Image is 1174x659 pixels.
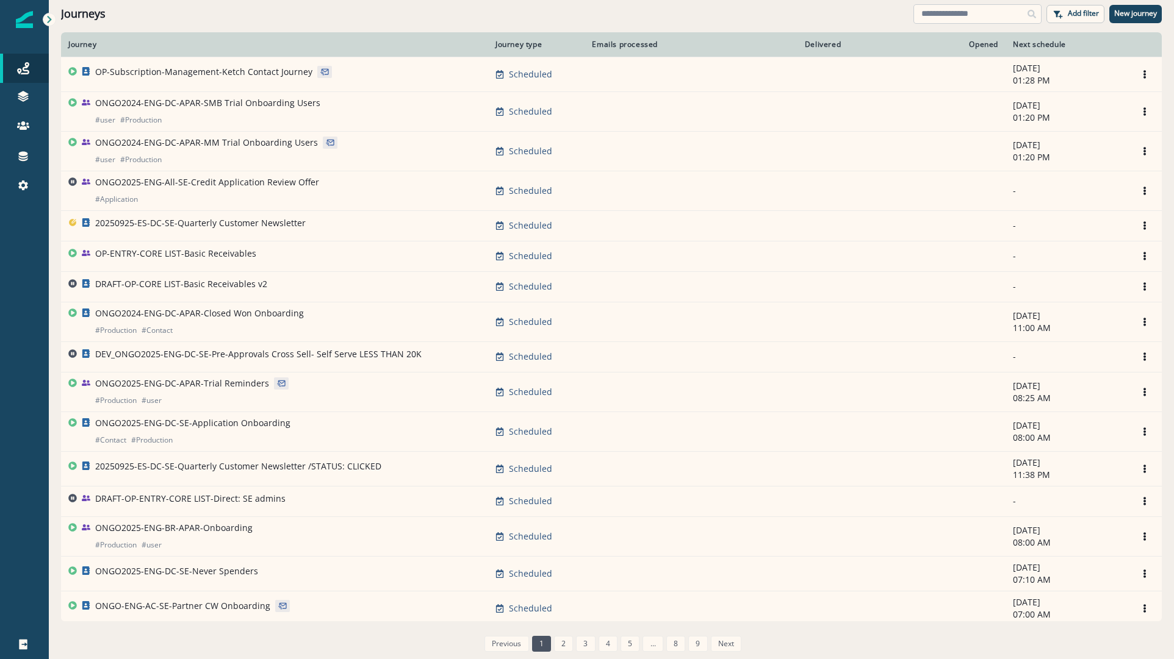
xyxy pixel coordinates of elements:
div: Next schedule [1013,40,1120,49]
p: Scheduled [509,250,552,262]
p: Scheduled [509,105,552,118]
p: 01:28 PM [1013,74,1120,87]
p: # user [142,539,162,551]
p: # Production [95,324,137,337]
p: ONGO2024-ENG-DC-APAR-Closed Won Onboarding [95,307,304,319]
p: - [1013,219,1120,232]
p: Add filter [1068,9,1099,18]
p: [DATE] [1013,457,1120,469]
a: OP-ENTRY-CORE LIST-Basic ReceivablesScheduled--Options [61,241,1162,271]
p: Scheduled [509,351,552,363]
p: 08:00 AM [1013,432,1120,444]
div: Journey [68,40,481,49]
p: New journey [1114,9,1157,18]
a: 20250925-ES-DC-SE-Quarterly Customer NewsletterScheduled--Options [61,210,1162,241]
p: ONGO-ENG-AC-SE-Partner CW Onboarding [95,600,270,612]
p: ONGO2024-ENG-DC-APAR-MM Trial Onboarding Users [95,137,318,149]
a: ONGO2024-ENG-DC-APAR-MM Trial Onboarding Users#user#ProductionScheduled-[DATE]01:20 PMOptions [61,131,1162,171]
a: Page 4 [599,636,618,652]
button: Options [1135,347,1154,366]
p: - [1013,351,1120,363]
a: ONGO2025-ENG-All-SE-Credit Application Review Offer#ApplicationScheduled--Options [61,171,1162,210]
a: Page 8 [666,636,685,652]
p: Scheduled [509,280,552,293]
p: Scheduled [509,185,552,197]
button: Options [1135,313,1154,331]
p: 07:00 AM [1013,608,1120,621]
p: Scheduled [509,602,552,614]
button: Options [1135,599,1154,618]
p: OP-ENTRY-CORE LIST-Basic Receivables [95,248,256,260]
button: Options [1135,216,1154,235]
img: Inflection [16,11,33,28]
p: # Production [131,434,173,446]
p: [DATE] [1013,419,1120,432]
p: DRAFT-OP-CORE LIST-Basic Receivables v2 [95,278,267,290]
p: ONGO2025-ENG-DC-SE-Application Onboarding [95,417,290,429]
p: 08:00 AM [1013,536,1120,549]
p: # Application [95,193,138,205]
p: # Production [120,154,162,166]
div: Emails processed [587,40,658,49]
a: Jump forward [643,636,663,652]
p: Scheduled [509,530,552,543]
a: Next page [711,636,741,652]
p: [DATE] [1013,139,1120,151]
p: ONGO2025-ENG-DC-APAR-Trial Reminders [95,377,269,390]
p: ONGO2025-ENG-BR-APAR-Onboarding [95,522,253,534]
button: Options [1135,247,1154,265]
p: ONGO2025-ENG-All-SE-Credit Application Review Offer [95,176,319,188]
button: Options [1135,460,1154,478]
p: - [1013,185,1120,197]
p: 11:00 AM [1013,322,1120,334]
button: Options [1135,65,1154,84]
a: Page 1 is your current page [532,636,551,652]
div: Journey type [495,40,572,49]
a: ONGO2025-ENG-DC-APAR-Trial Reminders#Production#userScheduled-[DATE]08:25 AMOptions [61,372,1162,411]
p: Scheduled [509,219,552,232]
a: ONGO2025-ENG-BR-APAR-Onboarding#Production#userScheduled-[DATE]08:00 AMOptions [61,516,1162,556]
p: # user [95,154,115,166]
button: Options [1135,422,1154,441]
p: # Production [95,539,137,551]
a: ONGO2025-ENG-DC-SE-Application Onboarding#Contact#ProductionScheduled-[DATE]08:00 AMOptions [61,411,1162,451]
p: [DATE] [1013,62,1120,74]
a: Page 5 [621,636,639,652]
p: ONGO2024-ENG-DC-APAR-SMB Trial Onboarding Users [95,97,320,109]
p: Scheduled [509,463,552,475]
p: Scheduled [509,386,552,398]
button: Options [1135,383,1154,401]
p: OP-Subscription-Management-Ketch Contact Journey [95,66,312,78]
p: [DATE] [1013,596,1120,608]
button: Options [1135,102,1154,121]
a: Page 3 [576,636,595,652]
a: DRAFT-OP-ENTRY-CORE LIST-Direct: SE adminsScheduled--Options [61,486,1162,516]
p: Scheduled [509,495,552,507]
button: New journey [1109,5,1162,23]
button: Options [1135,527,1154,546]
a: 20250925-ES-DC-SE-Quarterly Customer Newsletter /STATUS: CLICKEDScheduled-[DATE]11:38 PMOptions [61,451,1162,486]
p: Scheduled [509,316,552,328]
button: Options [1135,277,1154,296]
a: ONGO2024-ENG-DC-APAR-Closed Won Onboarding#Production#ContactScheduled-[DATE]11:00 AMOptions [61,302,1162,341]
p: 08:25 AM [1013,392,1120,404]
p: 20250925-ES-DC-SE-Quarterly Customer Newsletter /STATUS: CLICKED [95,460,381,472]
a: OP-Subscription-Management-Ketch Contact JourneyScheduled-[DATE]01:28 PMOptions [61,57,1162,91]
p: 11:38 PM [1013,469,1120,481]
p: [DATE] [1013,99,1120,112]
p: [DATE] [1013,310,1120,322]
p: # user [142,394,162,407]
p: DEV_ONGO2025-ENG-DC-SE-Pre-Approvals Cross Sell- Self Serve LESS THAN 20K [95,348,422,360]
a: Page 2 [554,636,573,652]
p: 07:10 AM [1013,574,1120,586]
button: Options [1135,142,1154,160]
p: - [1013,280,1120,293]
p: 20250925-ES-DC-SE-Quarterly Customer Newsletter [95,217,306,229]
h1: Journeys [61,7,106,21]
button: Options [1135,492,1154,510]
a: ONGO-ENG-AC-SE-Partner CW OnboardingScheduled-[DATE]07:00 AMOptions [61,591,1162,625]
p: [DATE] [1013,524,1120,536]
p: [DATE] [1013,380,1120,392]
p: 01:20 PM [1013,151,1120,163]
p: Scheduled [509,426,552,438]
